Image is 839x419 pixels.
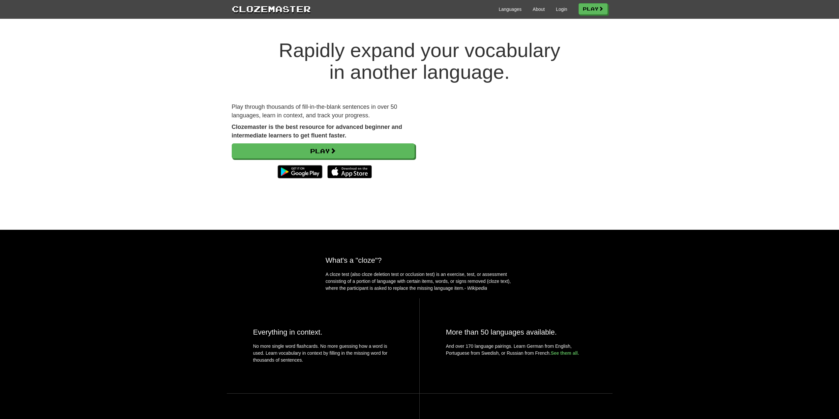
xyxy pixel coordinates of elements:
p: No more single word flashcards. No more guessing how a word is used. Learn vocabulary in context ... [253,343,393,367]
a: Login [556,6,567,13]
h2: What's a "cloze"? [326,256,514,264]
p: Play through thousands of fill-in-the-blank sentences in over 50 languages, learn in context, and... [232,103,415,120]
a: Play [579,3,608,15]
img: Get it on Google Play [274,162,325,182]
em: - Wikipedia [464,285,487,291]
p: A cloze test (also cloze deletion test or occlusion test) is an exercise, test, or assessment con... [326,271,514,292]
a: Play [232,143,415,159]
h2: Everything in context. [253,328,393,336]
a: About [533,6,545,13]
p: And over 170 language pairings. Learn German from English, Portuguese from Swedish, or Russian fr... [446,343,586,357]
h2: More than 50 languages available. [446,328,586,336]
a: Languages [499,6,522,13]
a: See them all. [551,350,579,356]
img: Download_on_the_App_Store_Badge_US-UK_135x40-25178aeef6eb6b83b96f5f2d004eda3bffbb37122de64afbaef7... [327,165,372,178]
a: Clozemaster [232,3,311,15]
strong: Clozemaster is the best resource for advanced beginner and intermediate learners to get fluent fa... [232,124,402,139]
